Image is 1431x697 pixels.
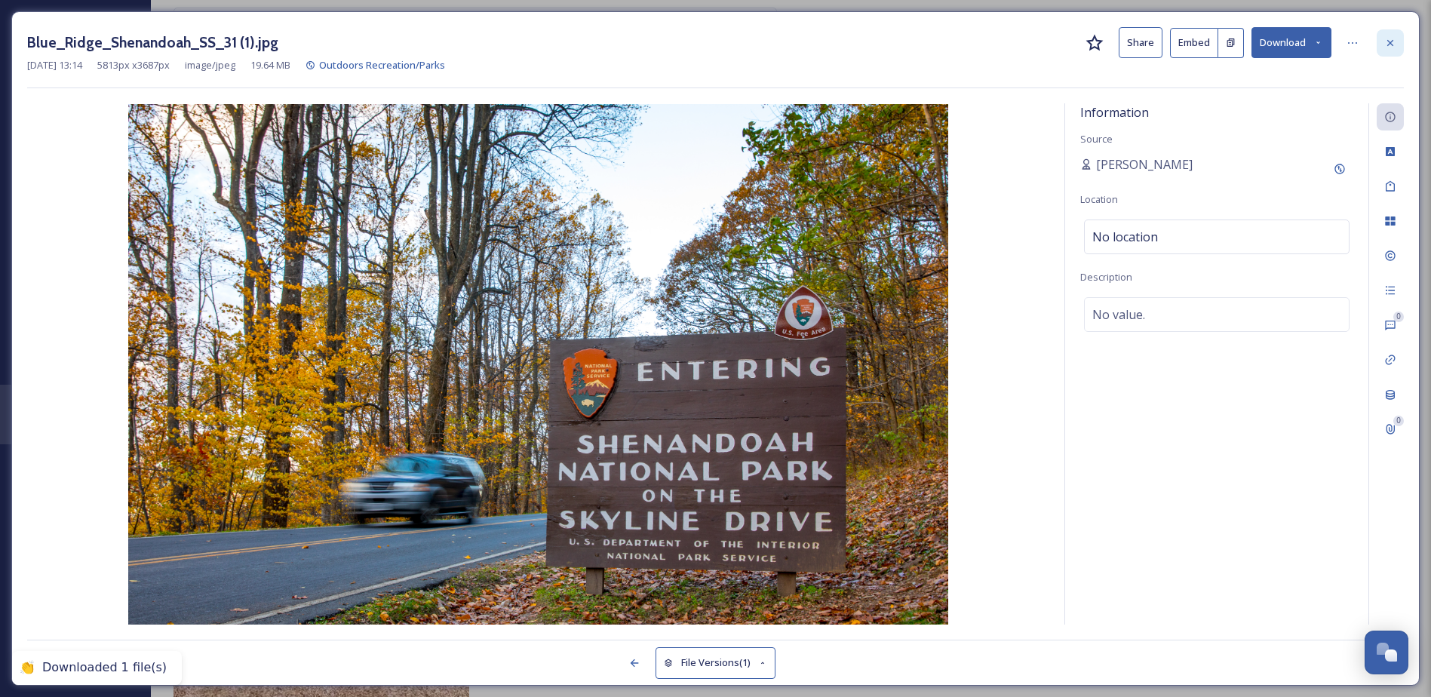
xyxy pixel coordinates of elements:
span: 19.64 MB [250,58,290,72]
span: [DATE] 13:14 [27,58,82,72]
button: Open Chat [1365,631,1408,674]
div: 👏 [20,660,35,676]
span: No value. [1092,306,1145,324]
button: Download [1251,27,1331,58]
span: Location [1080,192,1118,206]
span: Description [1080,270,1132,284]
span: No location [1092,228,1158,246]
span: Outdoors Recreation/Parks [319,58,445,72]
img: Blue_Ridge_Shenandoah_SS_31%20%281%29.jpg [27,104,1049,625]
span: image/jpeg [185,58,235,72]
h3: Blue_Ridge_Shenandoah_SS_31 (1).jpg [27,32,278,54]
span: Source [1080,132,1113,146]
div: Downloaded 1 file(s) [42,660,167,676]
div: 0 [1393,312,1404,322]
button: File Versions(1) [656,647,776,678]
span: 5813 px x 3687 px [97,58,170,72]
span: Information [1080,104,1149,121]
button: Share [1119,27,1162,58]
button: Embed [1170,28,1218,58]
span: [PERSON_NAME] [1096,155,1193,173]
div: 0 [1393,416,1404,426]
